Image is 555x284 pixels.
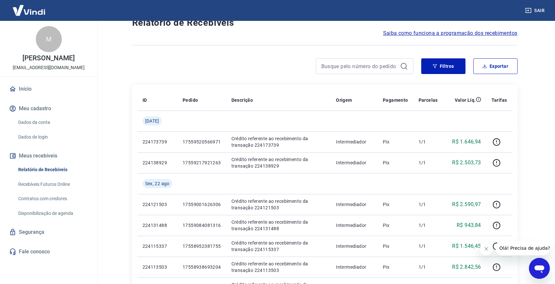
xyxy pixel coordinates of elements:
p: Origem [336,97,352,103]
button: Meus recebíveis [8,149,90,163]
p: 224121503 [143,201,172,208]
p: 17559001626306 [183,201,221,208]
p: Pix [383,243,408,249]
p: Intermediador [336,243,372,249]
p: 1/1 [419,222,438,229]
button: Meu cadastro [8,101,90,116]
a: Dados de login [16,130,90,144]
p: Pix [383,159,408,166]
iframe: Mensagem da empresa [495,241,550,255]
span: [DATE] [145,118,159,124]
p: [EMAIL_ADDRESS][DOMAIN_NAME] [13,64,85,71]
h4: Relatório de Recebíveis [132,16,518,29]
p: R$ 1.646,94 [452,138,481,146]
p: 224138929 [143,159,172,166]
button: Sair [524,5,547,17]
button: Filtros [421,58,465,74]
p: 1/1 [419,139,438,145]
p: 224173739 [143,139,172,145]
p: 17559084081316 [183,222,221,229]
p: Crédito referente ao recebimento da transação 224131488 [231,219,326,232]
a: Disponibilização de agenda [16,207,90,220]
p: R$ 2.842,56 [452,263,481,271]
iframe: Fechar mensagem [480,242,493,255]
p: Intermediador [336,159,372,166]
p: 224113503 [143,264,172,270]
a: Início [8,82,90,96]
button: Exportar [473,58,518,74]
span: Olá! Precisa de ajuda? [4,5,55,10]
p: Intermediador [336,139,372,145]
a: Recebíveis Futuros Online [16,178,90,191]
p: 224131488 [143,222,172,229]
p: ID [143,97,147,103]
p: R$ 943,84 [457,221,481,229]
p: Pix [383,222,408,229]
p: Pedido [183,97,198,103]
p: 17559217921263 [183,159,221,166]
p: Crédito referente ao recebimento da transação 224113503 [231,261,326,274]
a: Saiba como funciona a programação dos recebimentos [383,29,518,37]
p: Pix [383,264,408,270]
p: 1/1 [419,159,438,166]
p: 17558938693204 [183,264,221,270]
p: Descrição [231,97,253,103]
a: Relatório de Recebíveis [16,163,90,176]
p: Pagamento [383,97,408,103]
p: Valor Líq. [455,97,476,103]
p: 224115337 [143,243,172,249]
p: 17558952381755 [183,243,221,249]
a: Fale conosco [8,245,90,259]
p: 1/1 [419,243,438,249]
p: Intermediador [336,201,372,208]
p: [PERSON_NAME] [22,55,75,62]
p: R$ 2.503,73 [452,159,481,167]
input: Busque pelo número do pedido [321,61,397,71]
a: Contratos com credores [16,192,90,205]
p: Intermediador [336,264,372,270]
p: Crédito referente ao recebimento da transação 224138929 [231,156,326,169]
p: Intermediador [336,222,372,229]
p: Crédito referente ao recebimento da transação 224115337 [231,240,326,253]
p: Crédito referente ao recebimento da transação 224173739 [231,135,326,148]
div: M [36,26,62,52]
p: Tarifas [492,97,507,103]
p: Parcelas [419,97,438,103]
p: Crédito referente ao recebimento da transação 224121503 [231,198,326,211]
p: Pix [383,139,408,145]
span: Sex, 22 ago [145,180,170,187]
a: Segurança [8,225,90,239]
p: 1/1 [419,264,438,270]
p: Pix [383,201,408,208]
p: 1/1 [419,201,438,208]
img: Vindi [8,0,50,20]
p: 17559520566971 [183,139,221,145]
iframe: Botão para abrir a janela de mensagens [529,258,550,279]
p: R$ 1.546,45 [452,242,481,250]
a: Dados da conta [16,116,90,129]
p: R$ 2.590,97 [452,201,481,208]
